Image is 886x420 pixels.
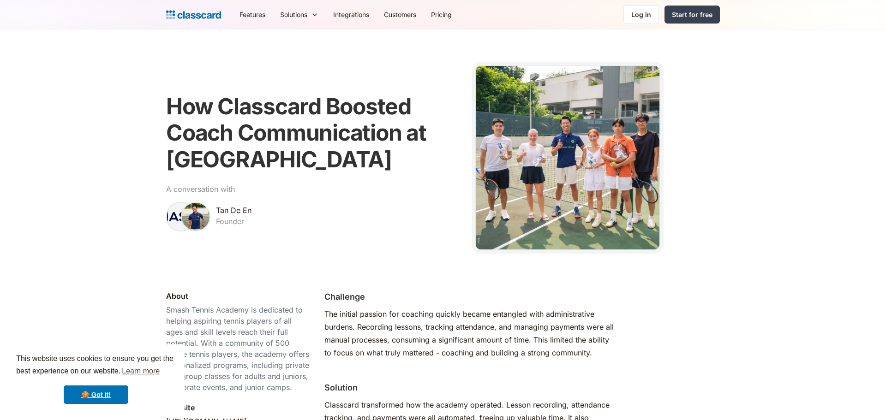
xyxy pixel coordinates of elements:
[7,344,185,413] div: cookieconsent
[16,353,176,378] span: This website uses cookies to ensure you get the best experience on our website.
[120,364,161,378] a: learn more about cookies
[166,183,235,195] div: A conversation with
[324,381,358,394] h2: Solution
[631,10,651,19] div: Log in
[324,290,365,303] h2: Challenge
[216,216,244,227] div: Founder
[377,4,424,25] a: Customers
[64,385,128,404] a: dismiss cookie message
[166,290,188,302] div: About
[623,5,659,24] a: Log in
[273,4,326,25] div: Solutions
[216,205,251,216] div: Tan De En
[424,4,459,25] a: Pricing
[324,308,617,359] div: The initial passion for coaching quickly became entangled with administrative burdens. Recording ...
[166,93,461,173] h1: How Classcard Boosted Coach Communication at [GEOGRAPHIC_DATA]
[672,10,712,19] div: Start for free
[166,304,310,393] div: Smash Tennis Academy is dedicated to helping aspiring tennis players of all ages and skill levels...
[280,10,307,19] div: Solutions
[326,4,377,25] a: Integrations
[166,8,221,21] a: Logo
[232,4,273,25] a: Features
[664,6,720,24] a: Start for free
